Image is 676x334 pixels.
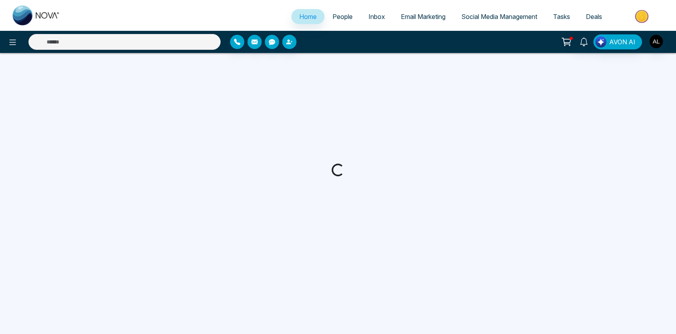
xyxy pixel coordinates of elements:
[361,9,393,24] a: Inbox
[614,8,671,25] img: Market-place.gif
[595,36,606,47] img: Lead Flow
[332,13,353,21] span: People
[13,6,60,25] img: Nova CRM Logo
[578,9,610,24] a: Deals
[545,9,578,24] a: Tasks
[609,37,635,47] span: AVON AI
[291,9,325,24] a: Home
[401,13,446,21] span: Email Marketing
[453,9,545,24] a: Social Media Management
[650,35,663,48] img: User Avatar
[586,13,602,21] span: Deals
[368,13,385,21] span: Inbox
[299,13,317,21] span: Home
[325,9,361,24] a: People
[461,13,537,21] span: Social Media Management
[393,9,453,24] a: Email Marketing
[553,13,570,21] span: Tasks
[593,34,642,49] button: AVON AI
